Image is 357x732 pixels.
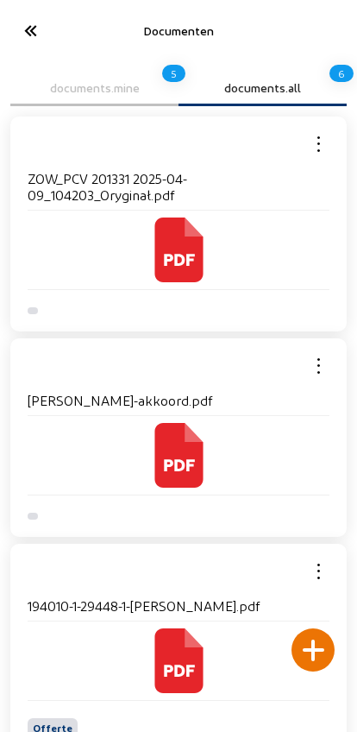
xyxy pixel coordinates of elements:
[28,392,329,408] h4: [PERSON_NAME]-akkoord.pdf
[28,170,329,203] h4: ZOW_PCV 201331 2025-04-09_104203_Oryginał.pdf
[28,597,329,614] h4: 194010-1-29448-1-[PERSON_NAME].pdf
[60,23,297,38] div: Documenten
[191,80,335,95] div: documents.all
[329,59,354,88] div: 6
[22,80,166,95] div: documents.mine
[162,59,185,88] div: 5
